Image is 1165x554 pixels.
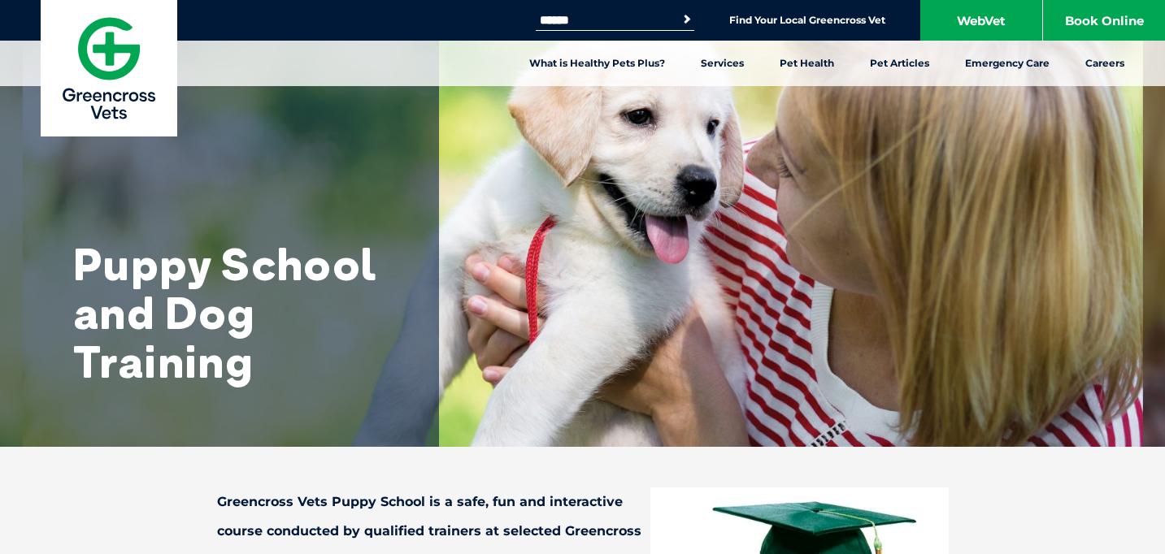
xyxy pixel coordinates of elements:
a: Find Your Local Greencross Vet [729,14,885,27]
button: Search [679,11,695,28]
a: Pet Health [762,41,852,86]
a: Emergency Care [947,41,1067,86]
a: Services [683,41,762,86]
a: Pet Articles [852,41,947,86]
a: What is Healthy Pets Plus? [511,41,683,86]
a: Careers [1067,41,1142,86]
h1: Puppy School and Dog Training [73,240,398,386]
